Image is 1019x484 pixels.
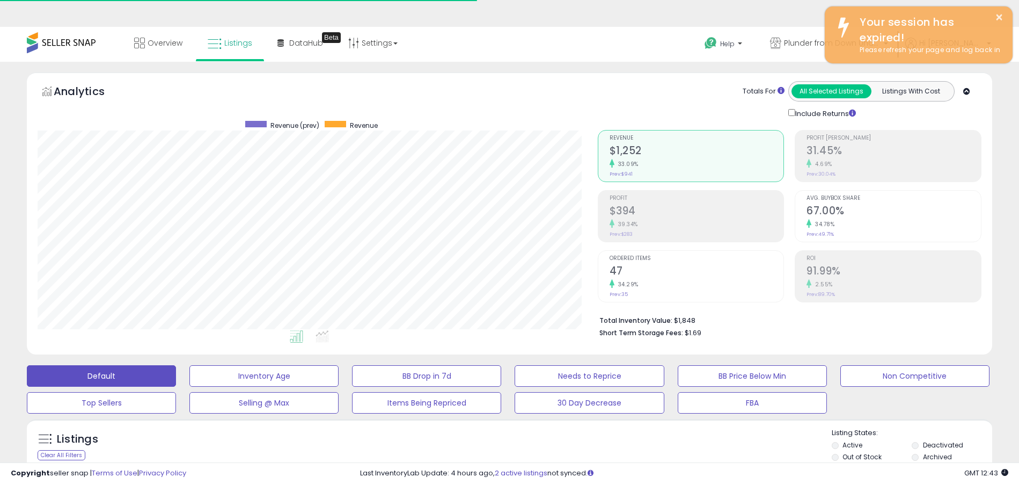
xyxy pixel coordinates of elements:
span: Plunder from Down Under Shop [784,38,881,48]
span: Overview [148,38,182,48]
small: Prev: 30.04% [807,171,835,177]
h2: $1,252 [610,145,784,159]
button: BB Drop in 7d [352,365,501,387]
b: Total Inventory Value: [599,316,672,325]
small: 4.69% [811,160,832,168]
a: Plunder from Down Under Shop [762,27,896,62]
a: Terms of Use [92,468,137,478]
div: Last InventoryLab Update: 4 hours ago, not synced. [360,468,1008,479]
small: Prev: $941 [610,171,633,177]
button: Non Competitive [840,365,989,387]
span: DataHub [289,38,323,48]
span: Revenue [350,121,378,130]
small: Prev: 49.71% [807,231,834,237]
span: 2025-09-14 12:43 GMT [964,468,1008,478]
a: DataHub [269,27,331,59]
a: Settings [340,27,406,59]
button: BB Price Below Min [678,365,827,387]
h5: Listings [57,432,98,447]
small: 33.09% [614,160,639,168]
p: Listing States: [832,428,992,438]
button: Selling @ Max [189,392,339,414]
b: Short Term Storage Fees: [599,328,683,337]
h2: $394 [610,205,784,219]
small: Prev: 35 [610,291,628,298]
span: ROI [807,256,981,262]
label: Active [842,440,862,450]
label: Archived [923,452,952,461]
small: 34.78% [811,220,834,228]
span: Ordered Items [610,256,784,262]
a: 2 active listings [495,468,547,478]
span: Profit [610,196,784,201]
button: Inventory Age [189,365,339,387]
i: Get Help [704,37,717,50]
span: Help [720,39,735,48]
h2: 91.99% [807,265,981,279]
a: Overview [126,27,190,59]
div: Your session has expired! [852,15,1005,45]
button: 30 Day Decrease [515,392,664,414]
button: Listings With Cost [871,84,951,98]
div: Tooltip anchor [322,32,341,43]
small: 39.34% [614,220,638,228]
label: Deactivated [923,440,963,450]
button: Top Sellers [27,392,176,414]
div: seller snap | | [11,468,186,479]
div: Totals For [743,86,785,97]
small: 2.55% [811,280,833,288]
div: Include Returns [780,107,869,119]
small: Prev: 89.70% [807,291,835,298]
li: $1,848 [599,313,973,326]
div: Clear All Filters [38,450,85,460]
span: Revenue [610,135,784,141]
strong: Copyright [11,468,50,478]
small: 34.29% [614,280,639,288]
button: Items Being Repriced [352,392,501,414]
a: Help [696,28,753,62]
div: Please refresh your page and log back in [852,45,1005,55]
a: Listings [200,27,260,59]
button: Default [27,365,176,387]
a: Privacy Policy [139,468,186,478]
span: Listings [224,38,252,48]
button: All Selected Listings [791,84,871,98]
span: Revenue (prev) [270,121,319,130]
button: FBA [678,392,827,414]
h2: 31.45% [807,145,981,159]
h2: 47 [610,265,784,279]
button: Needs to Reprice [515,365,664,387]
label: Out of Stock [842,452,882,461]
small: Prev: $283 [610,231,633,237]
h5: Analytics [54,84,126,102]
h2: 67.00% [807,205,981,219]
span: Profit [PERSON_NAME] [807,135,981,141]
span: $1.69 [685,328,701,338]
span: Avg. Buybox Share [807,196,981,201]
